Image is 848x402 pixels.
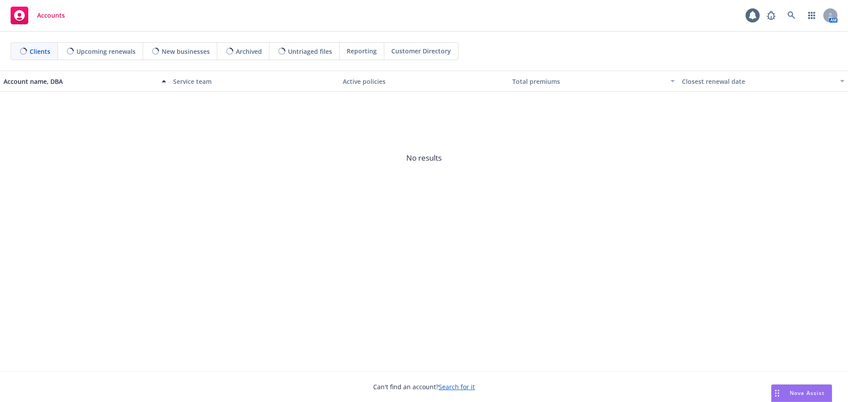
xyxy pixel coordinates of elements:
button: Service team [170,71,339,92]
div: Drag to move [772,385,783,402]
div: Account name, DBA [4,77,156,86]
span: Upcoming renewals [76,47,136,56]
button: Closest renewal date [678,71,848,92]
a: Switch app [803,7,821,24]
a: Search [783,7,800,24]
a: Search for it [439,383,475,391]
span: Untriaged files [288,47,332,56]
button: Nova Assist [771,384,832,402]
div: Total premiums [512,77,665,86]
button: Active policies [339,71,509,92]
span: Can't find an account? [373,382,475,391]
a: Report a Bug [762,7,780,24]
div: Active policies [343,77,505,86]
span: Customer Directory [391,46,451,56]
span: New businesses [162,47,210,56]
div: Service team [173,77,336,86]
div: Closest renewal date [682,77,835,86]
span: Nova Assist [790,389,825,397]
span: Accounts [37,12,65,19]
button: Total premiums [509,71,678,92]
span: Reporting [347,46,377,56]
span: Clients [30,47,50,56]
span: Archived [236,47,262,56]
a: Accounts [7,3,68,28]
